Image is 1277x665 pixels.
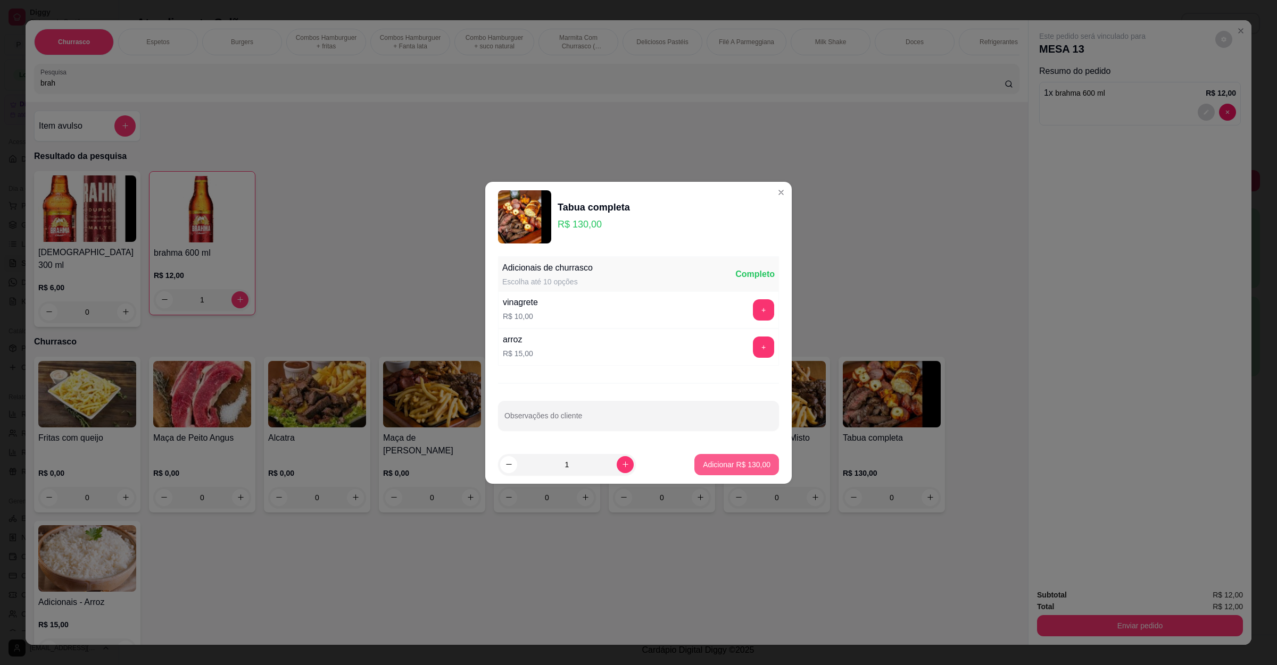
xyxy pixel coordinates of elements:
input: Observações do cliente [504,415,773,425]
div: vinagrete [503,296,538,309]
button: add [753,299,774,321]
button: Close [773,184,790,201]
div: arroz [503,333,533,346]
div: Tabua completa [558,200,630,215]
div: Completo [735,268,775,281]
button: add [753,336,774,358]
img: product-image [498,190,551,243]
div: Escolha até 10 opções [502,276,593,287]
p: R$ 130,00 [558,217,630,232]
p: Adicionar R$ 130,00 [703,459,770,470]
button: increase-product-quantity [617,456,634,473]
p: R$ 10,00 [503,311,538,322]
div: Adicionais de churrasco [502,262,593,274]
button: Adicionar R$ 130,00 [694,454,779,475]
button: decrease-product-quantity [500,456,517,473]
p: R$ 15,00 [503,348,533,359]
